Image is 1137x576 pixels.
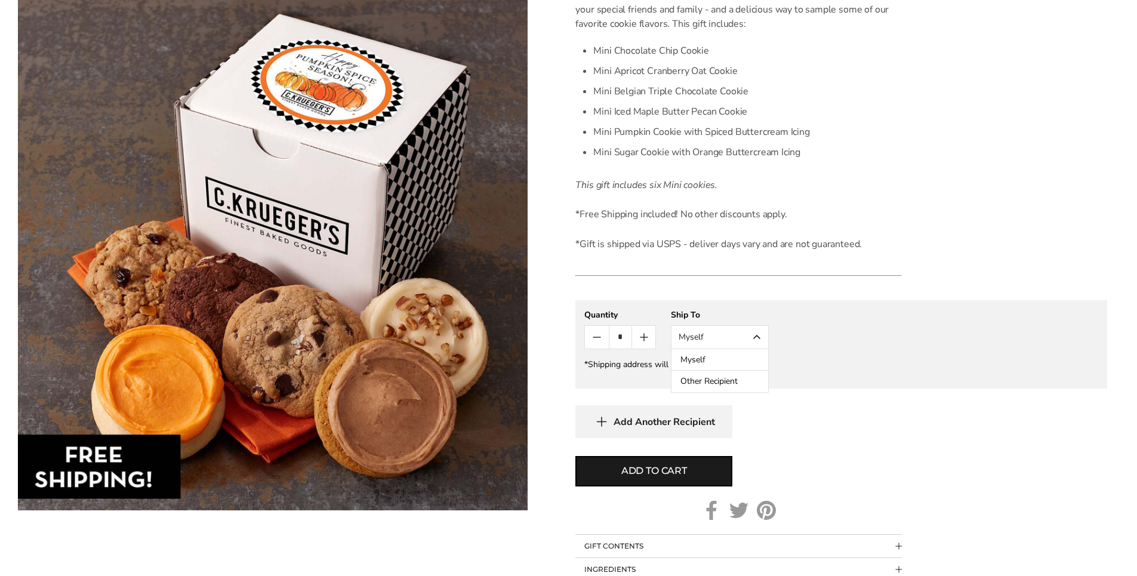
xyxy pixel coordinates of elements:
[614,416,715,428] span: Add Another Recipient
[632,326,655,349] button: Count plus
[585,326,608,349] button: Count minus
[575,535,902,557] button: Collapsible block button
[575,405,732,438] button: Add Another Recipient
[575,207,902,221] p: *Free Shipping included! No other discounts apply.
[671,349,768,371] button: Myself
[593,142,902,162] li: Mini Sugar Cookie with Orange Buttercream Icing
[702,501,721,520] a: Facebook
[575,300,1107,389] gfm-form: New recipient
[584,309,656,321] div: Quantity
[671,309,769,321] div: Ship To
[575,456,732,486] button: Add to cart
[575,238,862,251] span: *Gift is shipped via USPS - deliver days vary and are not guaranteed.
[593,81,902,101] li: Mini Belgian Triple Chocolate Cookie
[757,501,776,520] a: Pinterest
[621,464,687,478] span: Add to cart
[729,501,748,520] a: Twitter
[10,531,124,566] iframe: Sign Up via Text for Offers
[593,61,902,81] li: Mini Apricot Cranberry Oat Cookie
[609,326,632,349] input: Quantity
[593,122,902,142] li: Mini Pumpkin Cookie with Spiced Buttercream Icing
[593,41,902,61] li: Mini Chocolate Chip Cookie
[575,178,717,192] em: This gift includes six Mini cookies.
[584,359,1098,370] div: *Shipping address will be collected at checkout
[593,101,902,122] li: Mini Iced Maple Butter Pecan Cookie
[671,325,769,349] button: Myself
[671,371,768,392] button: Other Recipient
